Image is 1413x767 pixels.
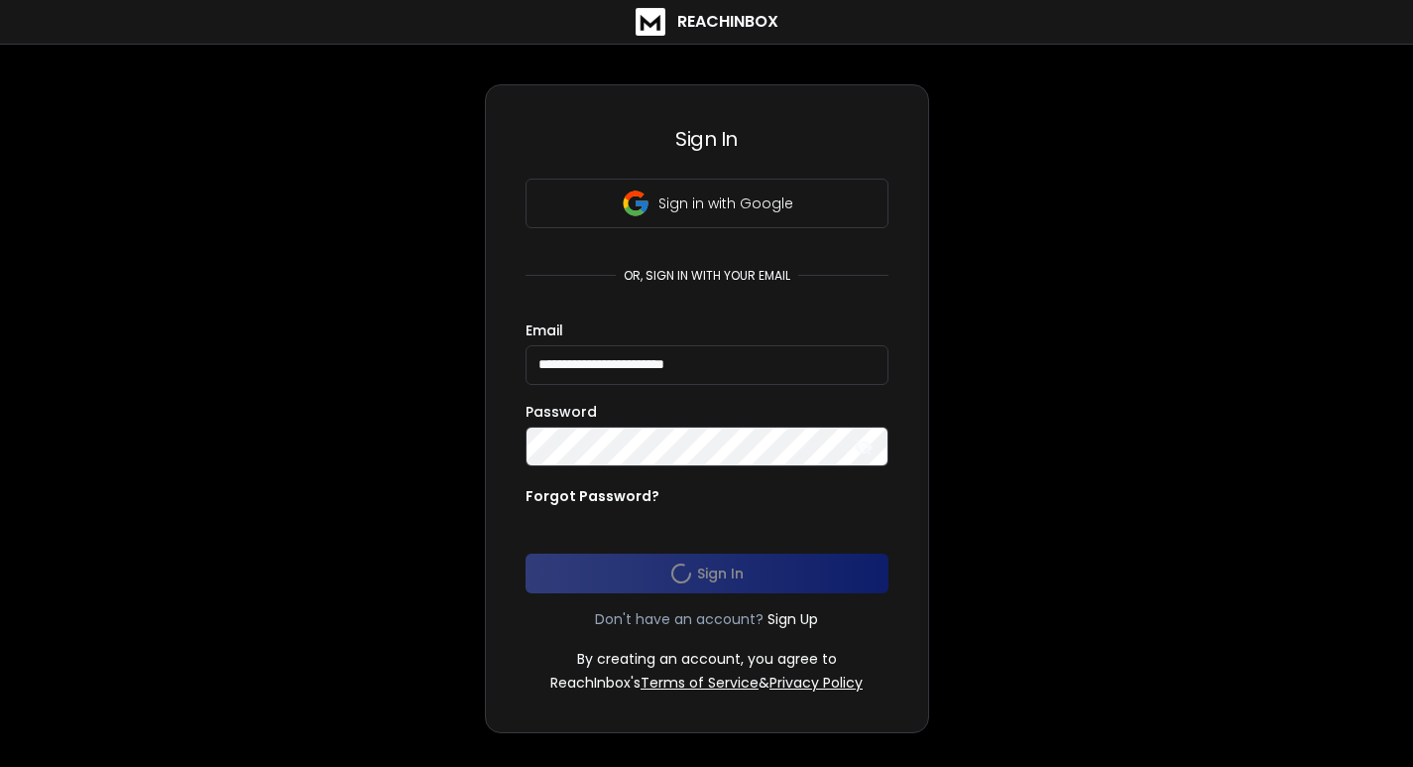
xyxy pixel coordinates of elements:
[526,179,888,228] button: Sign in with Google
[526,405,597,419] label: Password
[526,323,563,337] label: Email
[767,609,818,629] a: Sign Up
[658,193,793,213] p: Sign in with Google
[636,8,778,36] a: ReachInbox
[641,673,759,693] a: Terms of Service
[595,609,764,629] p: Don't have an account?
[526,125,888,153] h3: Sign In
[577,649,837,669] p: By creating an account, you agree to
[677,10,778,34] h1: ReachInbox
[550,673,863,693] p: ReachInbox's &
[636,8,665,36] img: logo
[769,673,863,693] a: Privacy Policy
[616,268,798,284] p: or, sign in with your email
[526,486,659,506] p: Forgot Password?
